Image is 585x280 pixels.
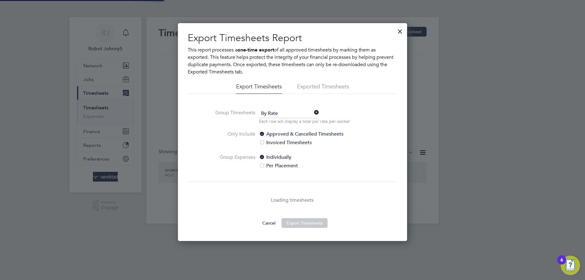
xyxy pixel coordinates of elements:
[259,109,319,118] span: By Rate
[561,256,580,275] button: Open Resource Center, 6 new notifications
[188,32,397,44] h2: Export Timesheets Report
[560,260,563,268] div: 6
[259,154,361,161] label: Individually
[210,109,255,123] label: Group Timesheets
[188,197,397,204] p: Loading timesheets
[210,154,255,169] label: Group Expenses
[257,218,280,228] button: Cancel
[210,130,255,146] label: Only Include
[188,46,397,76] p: This report processes a of all approved timesheets by marking them as exported. This feature help...
[282,218,328,228] button: Export Timesheets
[259,130,361,138] label: Approved & Cancelled Timesheets
[259,118,350,124] p: Each row will display a total per rate per worker
[259,162,361,169] label: Per Placement
[259,139,361,146] label: Invoiced Timesheets
[237,47,274,53] b: one-time export
[236,83,282,94] li: Export Timesheets
[297,83,349,94] li: Exported Timesheets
